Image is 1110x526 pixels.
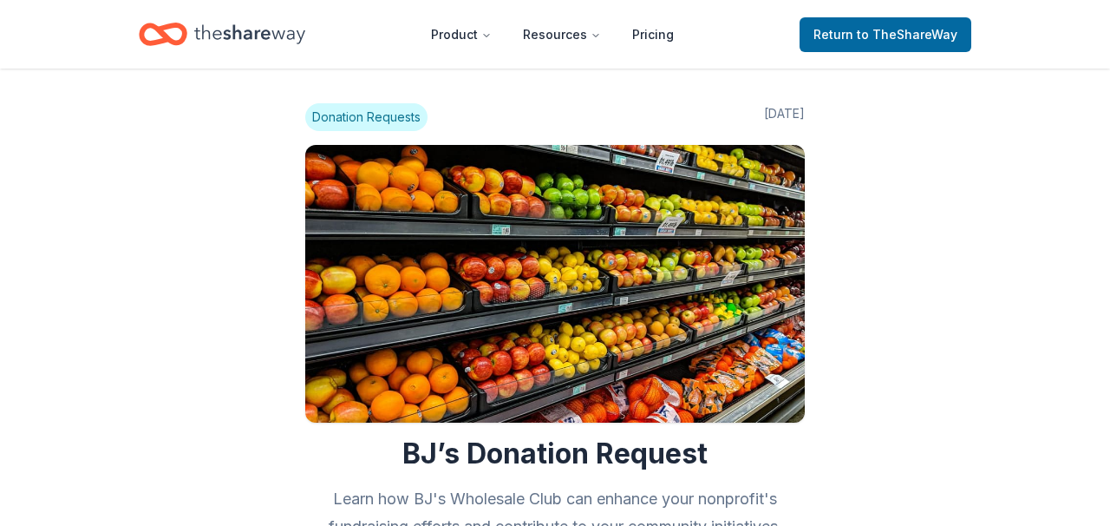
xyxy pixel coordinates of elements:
[800,17,971,52] a: Returnto TheShareWay
[857,27,957,42] span: to TheShareWay
[417,14,688,55] nav: Main
[813,24,957,45] span: Return
[139,14,305,55] a: Home
[305,103,428,131] span: Donation Requests
[305,145,805,423] img: Image for BJ’s Donation Request
[305,437,805,471] h1: BJ’s Donation Request
[618,17,688,52] a: Pricing
[417,17,506,52] button: Product
[509,17,615,52] button: Resources
[764,103,805,131] span: [DATE]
